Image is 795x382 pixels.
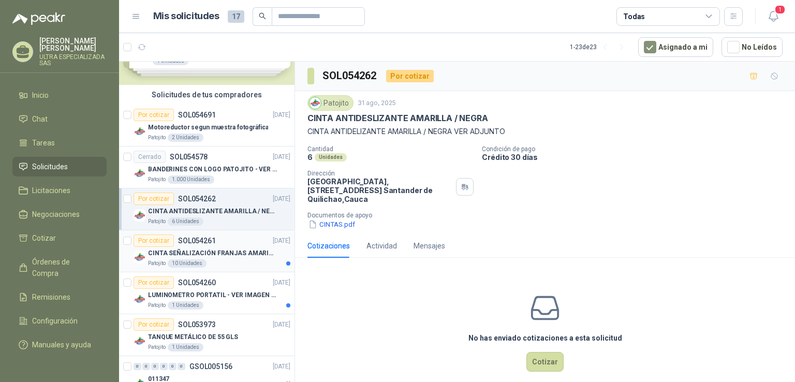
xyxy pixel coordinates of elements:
p: CINTA ANTIDESLIZANTE AMARILLA / NEGRA [148,207,277,216]
span: Inicio [32,90,49,101]
p: SOL054261 [178,237,216,244]
p: 31 ago, 2025 [358,98,396,108]
span: Configuración [32,315,78,327]
p: [DATE] [273,236,290,246]
p: Condición de pago [482,145,791,153]
span: Manuales y ayuda [32,339,91,350]
button: No Leídos [722,37,783,57]
p: Patojito [148,134,166,142]
p: Patojito [148,343,166,351]
a: Por cotizarSOL054260[DATE] Company LogoLUMINOMETRO PORTATIL - VER IMAGEN ADJUNTAPatojito1 Unidades [119,272,295,314]
a: Licitaciones [12,181,107,200]
div: 2 Unidades [168,134,203,142]
span: Remisiones [32,291,70,303]
a: Solicitudes [12,157,107,177]
a: Por cotizarSOL054262[DATE] Company LogoCINTA ANTIDESLIZANTE AMARILLA / NEGRAPatojito6 Unidades [119,188,295,230]
p: GSOL005156 [189,363,232,370]
a: Por cotizarSOL054691[DATE] Company LogoMotoreductor segun muestra fotográficaPatojito2 Unidades [119,105,295,146]
span: Solicitudes [32,161,68,172]
div: 1.000 Unidades [168,175,214,184]
p: SOL053973 [178,321,216,328]
div: 0 [160,363,168,370]
p: Patojito [148,175,166,184]
span: Tareas [32,137,55,149]
span: 17 [228,10,244,23]
button: Cotizar [526,352,564,372]
p: Motoreductor segun muestra fotográfica [148,123,268,133]
div: Unidades [315,153,347,161]
img: Company Logo [134,251,146,263]
img: Company Logo [134,167,146,180]
span: search [259,12,266,20]
span: Cotizar [32,232,56,244]
span: Órdenes de Compra [32,256,97,279]
img: Company Logo [310,97,321,109]
div: Cotizaciones [307,240,350,252]
span: Licitaciones [32,185,70,196]
a: Cotizar [12,228,107,248]
div: Actividad [366,240,397,252]
p: 6 [307,153,313,161]
p: SOL054262 [178,195,216,202]
div: 0 [134,363,141,370]
p: CINTA SEÑALIZACIÓN FRANJAS AMARILLAS NEGRA [148,248,277,258]
p: Patojito [148,217,166,226]
p: [PERSON_NAME] [PERSON_NAME] [39,37,107,52]
h1: Mis solicitudes [153,9,219,24]
div: 0 [142,363,150,370]
div: 1 Unidades [168,301,203,310]
p: [DATE] [273,110,290,120]
button: CINTAS.pdf [307,219,356,230]
p: SOL054260 [178,279,216,286]
p: Patojito [148,301,166,310]
img: Company Logo [134,335,146,347]
p: [DATE] [273,152,290,162]
div: Por cotizar [134,234,174,247]
a: Chat [12,109,107,129]
div: 0 [151,363,159,370]
p: SOL054578 [170,153,208,160]
p: Dirección [307,170,452,177]
div: 0 [178,363,185,370]
a: Negociaciones [12,204,107,224]
p: CINTA ANTIDELIZANTE AMARILLA / NEGRA VER ADJUNTO [307,126,783,137]
div: Por cotizar [134,109,174,121]
div: Mensajes [414,240,445,252]
img: Company Logo [134,293,146,305]
a: Inicio [12,85,107,105]
span: Negociaciones [32,209,80,220]
p: [DATE] [273,362,290,372]
p: SOL054691 [178,111,216,119]
a: Configuración [12,311,107,331]
p: LUMINOMETRO PORTATIL - VER IMAGEN ADJUNTA [148,290,277,300]
p: Crédito 30 días [482,153,791,161]
button: 1 [764,7,783,26]
p: ULTRA ESPECIALIZADA SAS [39,54,107,66]
div: Por cotizar [134,276,174,289]
h3: No has enviado cotizaciones a esta solicitud [468,332,622,344]
a: CerradoSOL054578[DATE] Company LogoBANDERINES CON LOGO PATOJITO - VER DOC ADJUNTOPatojito1.000 Un... [119,146,295,188]
div: 1 - 23 de 23 [570,39,630,55]
div: Por cotizar [134,193,174,205]
p: Patojito [148,259,166,268]
p: [DATE] [273,278,290,288]
p: TANQUE METÁLICO DE 55 GLS [148,332,238,342]
p: BANDERINES CON LOGO PATOJITO - VER DOC ADJUNTO [148,165,277,174]
img: Logo peakr [12,12,65,25]
p: Documentos de apoyo [307,212,791,219]
div: Solicitudes de tus compradores [119,85,295,105]
a: Manuales y ayuda [12,335,107,355]
p: Cantidad [307,145,474,153]
div: 1 Unidades [168,343,203,351]
p: CINTA ANTIDESLIZANTE AMARILLA / NEGRA [307,113,488,124]
p: [DATE] [273,320,290,330]
img: Company Logo [134,125,146,138]
p: [GEOGRAPHIC_DATA], [STREET_ADDRESS] Santander de Quilichao , Cauca [307,177,452,203]
a: Por cotizarSOL053973[DATE] Company LogoTANQUE METÁLICO DE 55 GLSPatojito1 Unidades [119,314,295,356]
div: Por cotizar [134,318,174,331]
div: 10 Unidades [168,259,207,268]
div: 6 Unidades [168,217,203,226]
div: 0 [169,363,176,370]
a: Remisiones [12,287,107,307]
div: Todas [623,11,645,22]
